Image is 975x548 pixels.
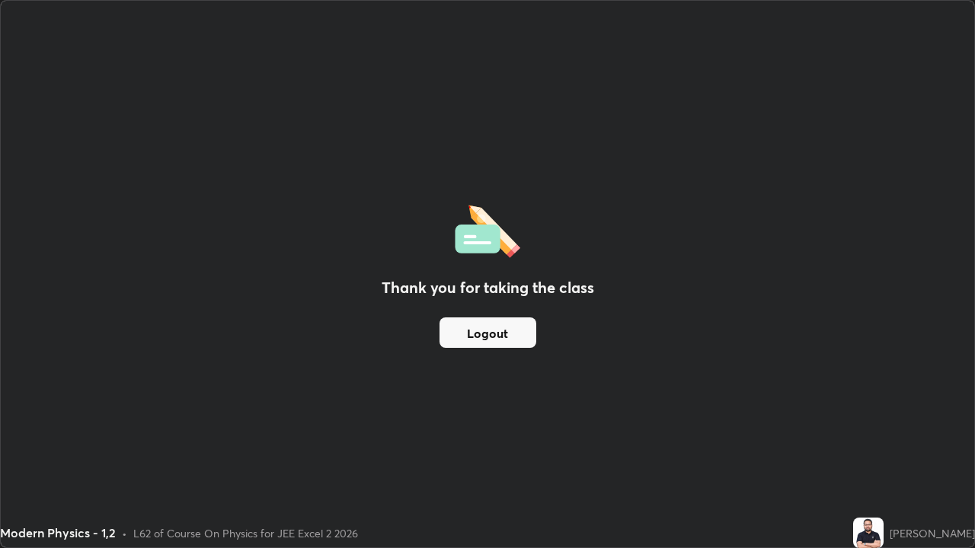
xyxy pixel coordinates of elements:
[853,518,884,548] img: 75b7adc8d7144db7b3983a723ea8425d.jpg
[382,276,594,299] h2: Thank you for taking the class
[890,525,975,541] div: [PERSON_NAME]
[133,525,358,541] div: L62 of Course On Physics for JEE Excel 2 2026
[122,525,127,541] div: •
[455,200,520,258] img: offlineFeedback.1438e8b3.svg
[440,317,536,348] button: Logout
